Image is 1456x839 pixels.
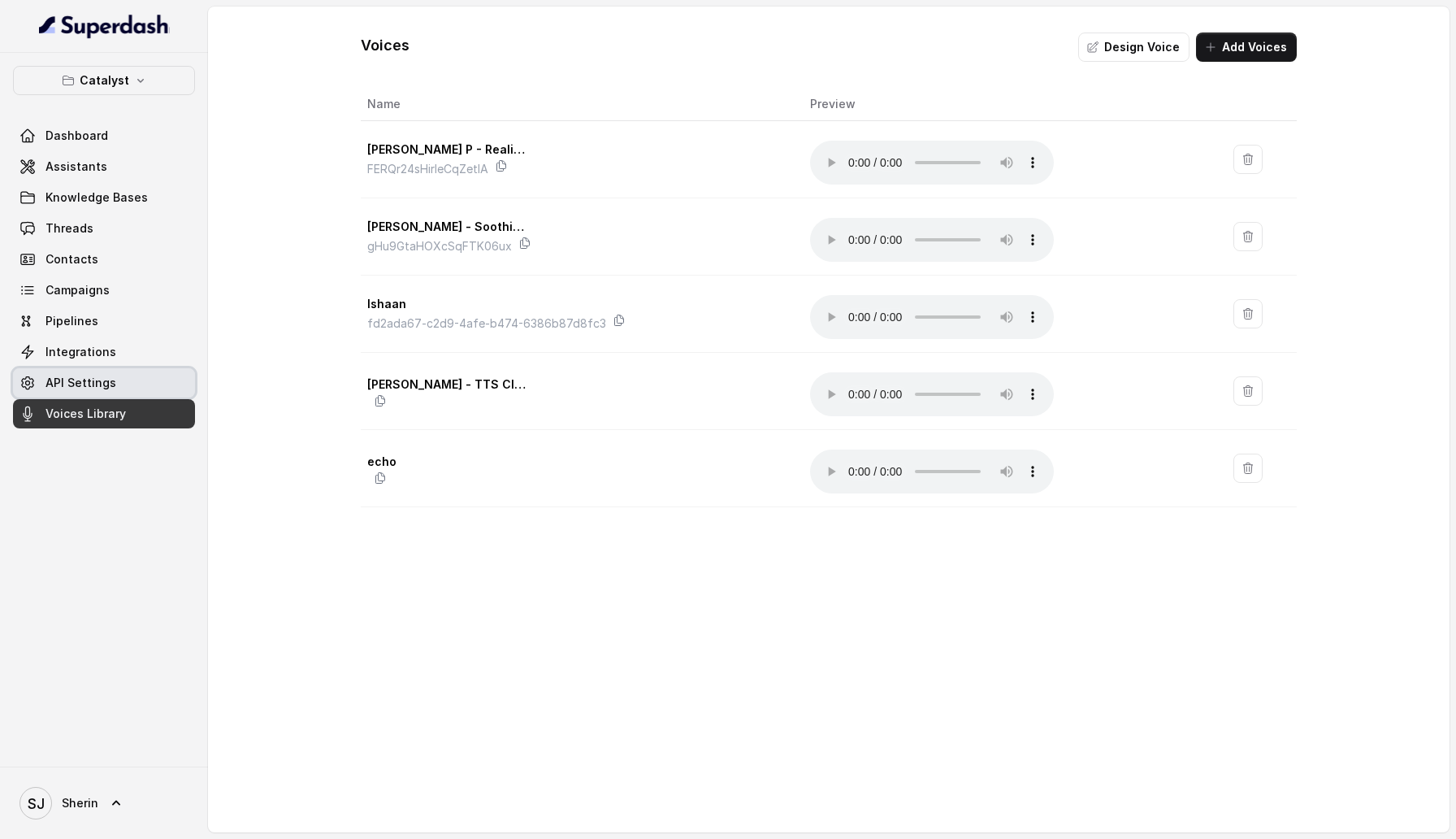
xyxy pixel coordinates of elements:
a: Assistants [13,152,195,181]
a: Voices Library [13,399,195,428]
span: API Settings [45,375,116,391]
p: Ishaan [367,294,530,314]
th: Preview [797,88,1220,121]
a: Integrations [13,337,195,367]
a: Knowledge Bases [13,183,195,212]
button: Catalyst [13,66,195,95]
a: Campaigns [13,276,195,305]
a: Pipelines [13,306,195,336]
span: Threads [45,220,93,237]
p: Catalyst [80,71,129,90]
text: SJ [28,795,45,812]
audio: Your browser does not support the audio element. [810,450,1054,493]
img: light.svg [39,13,170,39]
span: Contacts [45,251,98,267]
span: Pipelines [45,313,98,329]
button: Add Voices [1196,33,1297,62]
audio: Your browser does not support the audio element. [810,295,1054,339]
span: Assistants [45,159,107,175]
a: API Settings [13,368,195,398]
p: echo [367,452,530,472]
span: Sherin [62,795,98,811]
button: Design Voice [1078,33,1189,62]
span: Knowledge Bases [45,189,148,206]
audio: Your browser does not support the audio element. [810,141,1054,185]
span: Voices Library [45,406,126,422]
p: [PERSON_NAME] - TTS Cloning 2 [367,375,530,394]
p: [PERSON_NAME] - Soothing Hindi Voice [367,217,530,237]
p: FERQr24sHirleCqZetlA [367,159,488,179]
a: Dashboard [13,121,195,150]
span: Integrations [45,344,116,360]
h1: Voices [361,33,409,62]
th: Name [361,88,797,121]
p: gHu9GtaHOXcSqFTK06ux [367,237,512,256]
a: Contacts [13,245,195,274]
a: Threads [13,214,195,243]
span: Campaigns [45,282,110,298]
audio: Your browser does not support the audio element. [810,372,1054,416]
a: Sherin [13,780,195,826]
p: fd2ada67-c2d9-4afe-b474-6386b87d8fc3 [367,314,606,333]
audio: Your browser does not support the audio element. [810,218,1054,262]
span: Dashboard [45,128,108,144]
p: [PERSON_NAME] P - Realistic [367,140,530,159]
